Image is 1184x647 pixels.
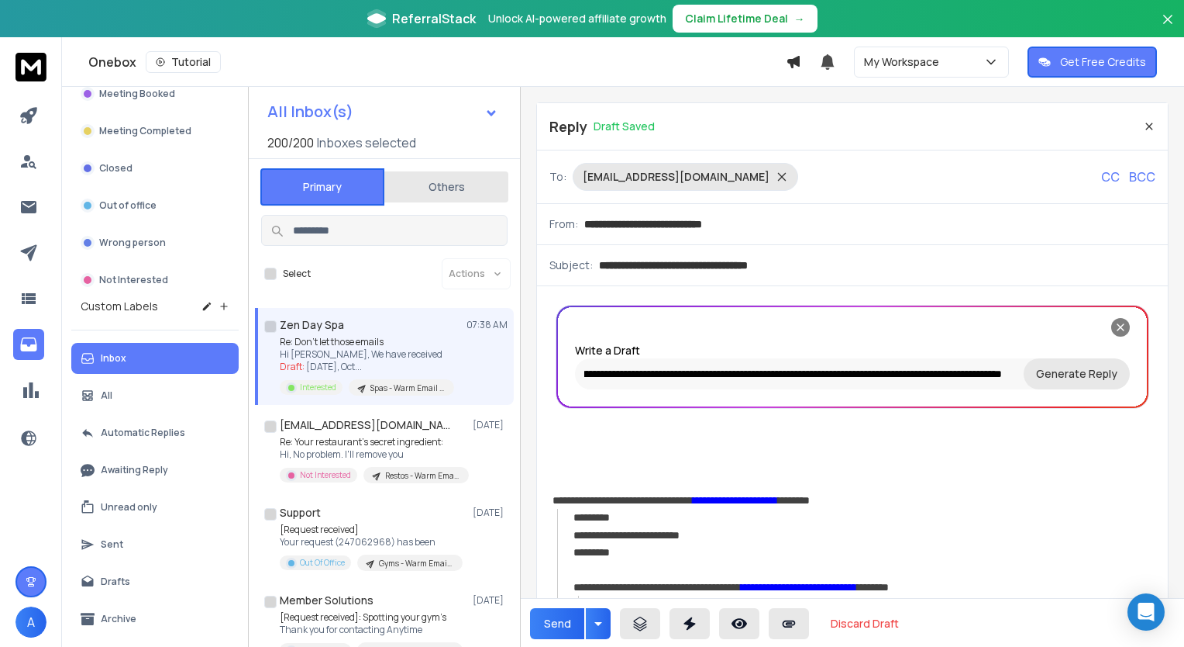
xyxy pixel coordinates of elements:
button: Inbox [71,343,239,374]
button: Others [384,170,508,204]
button: Get Free Credits [1027,47,1157,78]
p: Out Of Office [300,557,345,569]
p: BCC [1129,168,1155,186]
button: Not Interested [71,265,239,296]
p: [Request received]: Spotting your gym’s [280,611,463,624]
h3: Custom Labels [81,299,158,314]
button: Closed [71,153,239,184]
button: All Inbox(s) [255,96,511,127]
p: Get Free Credits [1060,54,1146,70]
button: Primary [260,168,384,206]
label: Write a Draft [575,343,640,358]
p: Reply [549,116,587,137]
p: 07:38 AM [466,319,508,331]
p: Awaiting Reply [101,464,168,476]
button: Meeting Completed [71,116,239,147]
button: Sent [71,529,239,560]
p: Meeting Booked [99,88,175,100]
h1: [EMAIL_ADDRESS][DOMAIN_NAME] [280,417,450,433]
p: Thank you for contacting Anytime [280,624,463,636]
p: Drafts [101,576,130,588]
p: Re: Your restaurant’s secret ingredient: [280,436,466,448]
span: ReferralStack [392,9,476,28]
button: Awaiting Reply [71,455,239,486]
p: Automatic Replies [101,427,185,439]
button: Tutorial [146,51,221,73]
p: Archive [101,613,136,625]
button: Close banner [1158,9,1178,47]
button: Discard Draft [818,608,911,639]
p: Restos - Warm Email Offer [385,470,459,482]
button: A [15,607,46,638]
p: From: [549,216,578,232]
h1: Member Solutions [280,593,373,608]
p: [DATE] [473,594,508,607]
p: Hi, No problem. I'll remove you [280,448,466,461]
button: Drafts [71,566,239,597]
span: [DATE], Oct ... [306,360,362,373]
p: Wrong person [99,237,166,249]
p: All [101,389,112,402]
button: All [71,380,239,411]
button: Unread only [71,492,239,523]
span: → [794,11,805,26]
span: Draft: [280,360,305,373]
button: Clear input [1024,358,1130,389]
p: Meeting Completed [99,125,191,137]
h1: Zen Day Spa [280,317,344,333]
p: [Request received] [280,524,463,536]
p: Inbox [101,352,126,365]
p: Not Interested [99,274,168,286]
p: Out of office [99,199,157,212]
p: To: [549,169,566,185]
div: Open Intercom Messenger [1127,593,1165,631]
p: Not Interested [300,469,351,481]
button: Claim Lifetime Deal→ [673,5,817,33]
p: Unlock AI-powered affiliate growth [488,11,666,26]
p: Your request (247062968) has been [280,536,463,548]
p: CC [1101,168,1120,186]
p: Closed [99,162,133,175]
p: [EMAIL_ADDRESS][DOMAIN_NAME] [583,169,769,185]
p: Re: Don’t let those emails [280,336,454,348]
button: Archive [71,604,239,635]
p: Sent [101,538,123,551]
button: Wrong person [71,227,239,258]
div: Onebox [88,51,786,73]
h3: Inboxes selected [317,133,416,152]
label: Select [283,268,311,280]
p: Interested [300,382,336,393]
button: Automatic Replies [71,417,239,448]
button: Out of office [71,190,239,221]
p: My Workspace [864,54,945,70]
button: Meeting Booked [71,78,239,109]
p: Draft Saved [594,119,655,134]
h1: All Inbox(s) [267,104,353,119]
h1: Support [280,505,321,521]
p: Hi [PERSON_NAME], We have received [280,348,454,361]
p: [DATE] [473,419,508,431]
p: Subject: [549,258,593,273]
p: Gyms - Warm Email Offer [379,558,453,569]
p: Unread only [101,501,157,514]
button: Send [530,608,584,639]
p: [DATE] [473,507,508,519]
span: 200 / 200 [267,133,314,152]
p: Spas - Warm Email Offer [370,382,445,394]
